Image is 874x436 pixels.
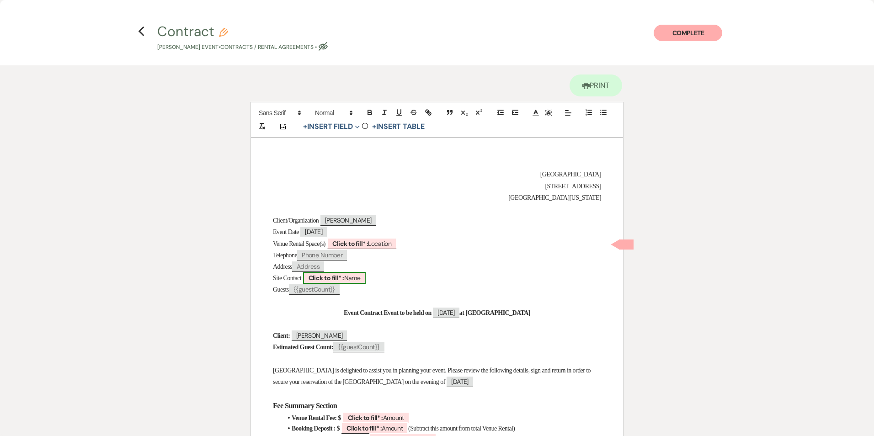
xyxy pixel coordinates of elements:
[342,412,410,423] span: Amount
[341,422,408,434] span: Amount
[292,261,324,272] span: Address
[327,238,397,249] span: Location
[529,107,542,118] span: Text Color
[542,107,555,118] span: Text Background Color
[447,377,473,387] span: [DATE]
[292,330,347,341] span: [PERSON_NAME]
[433,308,459,318] span: [DATE]
[508,194,601,201] span: [GEOGRAPHIC_DATA][US_STATE]
[311,107,356,118] span: Header Formats
[545,183,602,190] span: [STREET_ADDRESS]
[273,344,333,351] strong: Estimated Guest Count:
[408,425,515,432] span: (Subtract this amount from total Venue Rental)
[157,43,328,52] p: [PERSON_NAME] Event • Contracts / Rental Agreements •
[273,217,319,224] span: Client/Organization
[570,74,622,96] a: Print
[289,284,340,295] span: {{guestCount}}
[157,25,328,52] button: Contract[PERSON_NAME] Event•Contracts / Rental Agreements •
[303,123,307,130] span: +
[292,415,336,421] strong: Venue Rental Fee:
[273,367,592,385] span: [GEOGRAPHIC_DATA] is delighted to assist you in planning your event. Please review the following ...
[540,171,601,178] span: [GEOGRAPHIC_DATA]
[273,263,292,270] span: Address
[344,309,432,316] strong: Event Contract Event to be held on
[332,239,368,248] b: Click to fill* :
[348,414,383,422] b: Click to fill* :
[369,121,428,132] button: +Insert Table
[320,215,376,226] span: [PERSON_NAME]
[273,401,337,410] strong: Fee Summary Section
[459,309,530,316] strong: at [GEOGRAPHIC_DATA]
[346,424,382,432] b: Click to fill* :
[297,250,347,261] span: Phone Number
[273,229,299,235] span: Event Date
[300,227,327,237] span: [DATE]
[372,123,376,130] span: +
[273,286,289,293] span: Guests
[303,272,366,284] span: Name
[273,275,301,282] span: Site Contact
[333,342,384,352] span: {{guestCount}}
[654,25,722,41] button: Complete
[562,107,575,118] span: Alignment
[292,425,340,432] strong: Booking Deposit : $
[309,274,344,282] b: Click to fill* :
[300,121,363,132] button: Insert Field
[273,332,290,339] strong: Client:
[273,240,325,247] span: Venue Rental Space(s)
[338,415,341,421] strong: $
[273,252,297,259] span: Telephone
